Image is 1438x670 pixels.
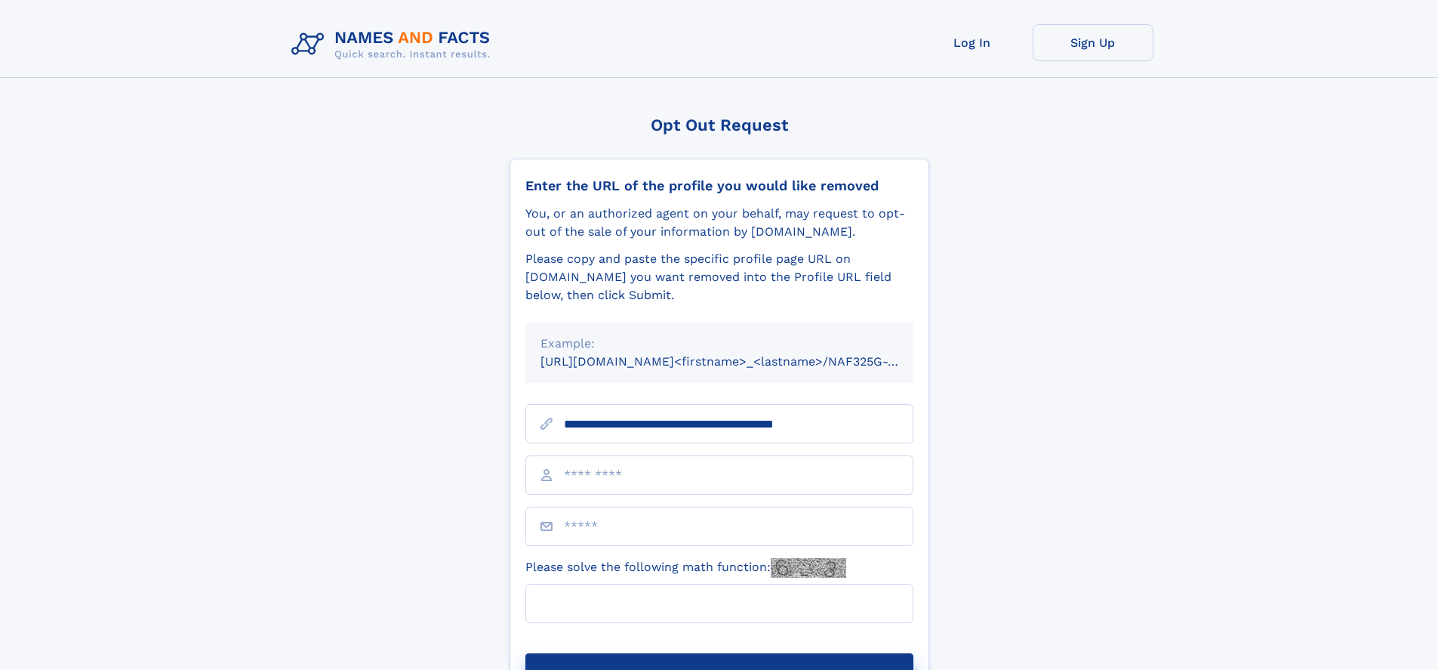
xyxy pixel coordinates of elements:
div: Example: [540,335,898,353]
small: [URL][DOMAIN_NAME]<firstname>_<lastname>/NAF325G-xxxxxxxx [540,354,942,369]
div: Opt Out Request [510,116,929,134]
a: Sign Up [1033,24,1153,61]
div: Please copy and paste the specific profile page URL on [DOMAIN_NAME] you want removed into the Pr... [525,250,913,304]
a: Log In [912,24,1033,61]
div: You, or an authorized agent on your behalf, may request to opt-out of the sale of your informatio... [525,205,913,241]
img: Logo Names and Facts [285,24,503,65]
div: Enter the URL of the profile you would like removed [525,178,913,194]
label: Please solve the following math function: [525,558,846,578]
